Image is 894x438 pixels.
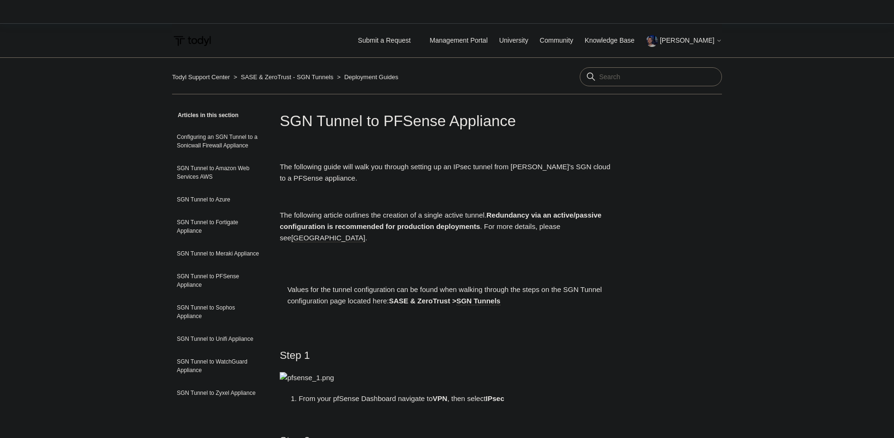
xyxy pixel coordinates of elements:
h1: SGN Tunnel to PFSense Appliance [280,109,614,132]
button: [PERSON_NAME] [646,35,722,47]
li: From your pfSense Dashboard navigate to , then select [299,393,614,404]
a: University [499,36,538,46]
a: Management Portal [430,36,497,46]
a: SGN Tunnel to WatchGuard Appliance [172,353,265,379]
h2: Step 1 [280,347,614,364]
a: Deployment Guides [344,73,398,81]
a: Configuring an SGN Tunnel to a Sonicwall Firewall Appliance [172,128,265,155]
a: SGN Tunnel to Azure [172,191,265,209]
a: SGN Tunnel to Unifi Appliance [172,330,265,348]
a: [GEOGRAPHIC_DATA] [291,234,365,242]
li: Todyl Support Center [172,73,232,81]
a: Knowledge Base [585,36,644,46]
span: Articles in this section [172,112,238,119]
img: Todyl Support Center Help Center home page [172,32,212,50]
input: Search [580,67,722,86]
span: [PERSON_NAME] [660,36,714,44]
a: Community [540,36,583,46]
a: SGN Tunnel to Amazon Web Services AWS [172,159,265,186]
strong: SASE & ZeroTrust > [389,297,501,305]
p: The following guide will walk you through setting up an IPsec tunnel from [PERSON_NAME]'s SGN clo... [280,161,614,184]
a: Submit a Request [348,33,420,48]
a: SGN Tunnels [456,297,501,305]
img: pfsense_1.png [280,372,334,383]
a: SGN Tunnel to Meraki Appliance [172,245,265,263]
a: SASE & ZeroTrust - SGN Tunnels [241,73,333,81]
li: SASE & ZeroTrust - SGN Tunnels [232,73,335,81]
p: Values for the tunnel configuration can be found when walking through the steps on the SGN Tunnel... [287,284,607,307]
a: SGN Tunnel to Sophos Appliance [172,299,265,325]
strong: VPN [433,394,447,402]
a: SGN Tunnel to PFSense Appliance [172,267,265,294]
a: SGN Tunnel to Fortigate Appliance [172,213,265,240]
a: SGN Tunnel to Zyxel Appliance [172,384,265,402]
p: The following article outlines the creation of a single active tunnel. . For more details, please... [280,210,614,244]
li: Deployment Guides [335,73,398,81]
strong: IPsec [486,394,504,402]
a: Todyl Support Center [172,73,230,81]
